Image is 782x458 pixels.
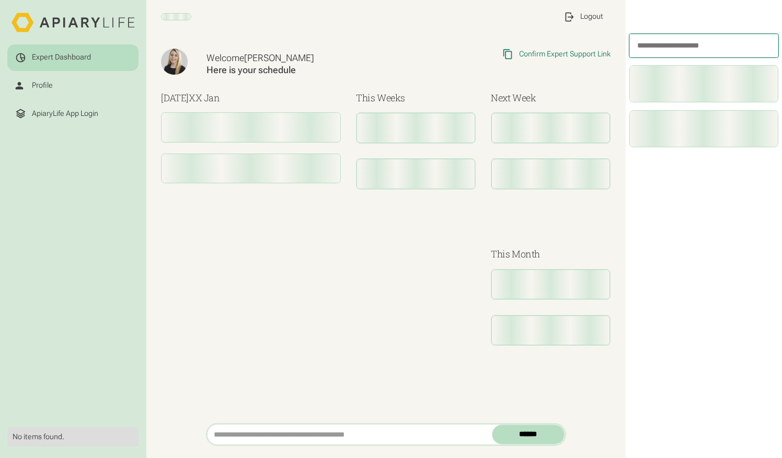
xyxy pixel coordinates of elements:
[356,91,476,105] h3: This Weeks
[189,91,220,104] span: XX Jan
[32,81,53,90] div: Profile
[491,91,611,105] h3: Next Week
[206,52,407,64] div: Welcome
[491,247,611,261] h3: This Month
[556,4,611,30] a: Logout
[519,50,611,59] div: Confirm Expert Support Link
[580,12,603,21] div: Logout
[32,53,91,62] div: Expert Dashboard
[161,91,341,105] h3: [DATE]
[7,73,139,99] a: Profile
[13,432,133,442] div: No items found.
[244,52,314,63] span: [PERSON_NAME]
[7,101,139,127] a: ApiaryLife App Login
[7,44,139,71] a: Expert Dashboard
[206,64,407,76] div: Here is your schedule
[32,109,98,119] div: ApiaryLife App Login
